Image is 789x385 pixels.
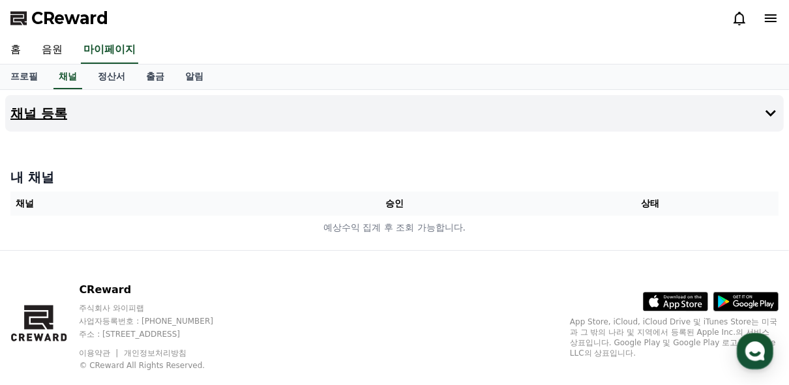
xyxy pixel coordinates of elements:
p: 사업자등록번호 : [PHONE_NUMBER] [79,316,238,326]
p: © CReward All Rights Reserved. [79,360,238,371]
th: 채널 [10,192,267,216]
p: CReward [79,282,238,298]
a: 출금 [136,64,175,89]
a: 개인정보처리방침 [124,349,186,358]
h4: 채널 등록 [10,106,67,121]
span: 설정 [201,296,217,307]
a: 채널 [53,64,82,89]
span: 대화 [119,297,135,307]
a: CReward [10,8,108,29]
th: 승인 [267,192,523,216]
a: 정산서 [87,64,136,89]
a: 음원 [31,36,73,64]
span: 홈 [41,296,49,307]
p: App Store, iCloud, iCloud Drive 및 iTunes Store는 미국과 그 밖의 나라 및 지역에서 등록된 Apple Inc.의 서비스 상표입니다. Goo... [570,317,779,358]
a: 홈 [4,277,86,309]
h4: 내 채널 [10,168,779,186]
td: 예상수익 집계 후 조회 가능합니다. [10,216,779,240]
th: 상태 [522,192,779,216]
span: CReward [31,8,108,29]
a: 이용약관 [79,349,120,358]
button: 채널 등록 [5,95,784,132]
a: 대화 [86,277,168,309]
a: 알림 [175,64,214,89]
p: 주소 : [STREET_ADDRESS] [79,329,238,339]
a: 마이페이지 [81,36,138,64]
p: 주식회사 와이피랩 [79,303,238,313]
a: 설정 [168,277,250,309]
